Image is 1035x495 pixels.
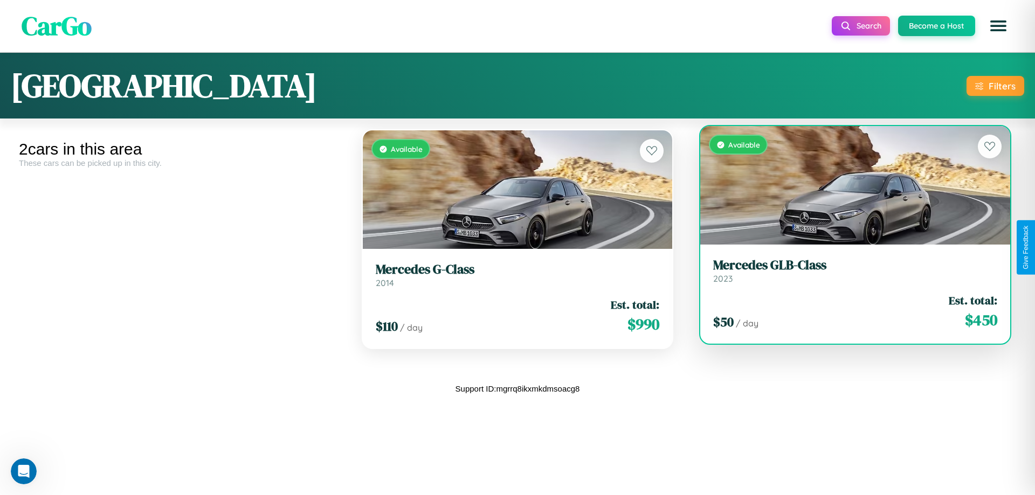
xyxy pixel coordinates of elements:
[611,297,659,312] span: Est. total:
[713,313,734,331] span: $ 50
[627,313,659,335] span: $ 990
[11,458,37,484] iframe: Intercom live chat
[19,158,341,168] div: These cars can be picked up in this city.
[19,140,341,158] div: 2 cars in this area
[376,262,660,277] h3: Mercedes G-Class
[400,322,423,333] span: / day
[832,16,890,36] button: Search
[857,21,881,31] span: Search
[728,140,760,149] span: Available
[949,292,997,308] span: Est. total:
[376,277,394,288] span: 2014
[456,381,580,396] p: Support ID: mgrrq8ikxmkdmsoacg8
[1022,226,1030,269] div: Give Feedback
[22,8,92,44] span: CarGo
[713,273,733,284] span: 2023
[736,318,758,329] span: / day
[898,16,975,36] button: Become a Host
[391,144,423,154] span: Available
[989,80,1016,92] div: Filters
[967,76,1024,96] button: Filters
[713,257,997,284] a: Mercedes GLB-Class2023
[376,262,660,288] a: Mercedes G-Class2014
[11,64,317,108] h1: [GEOGRAPHIC_DATA]
[983,11,1013,41] button: Open menu
[965,309,997,331] span: $ 450
[713,257,997,273] h3: Mercedes GLB-Class
[376,317,398,335] span: $ 110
